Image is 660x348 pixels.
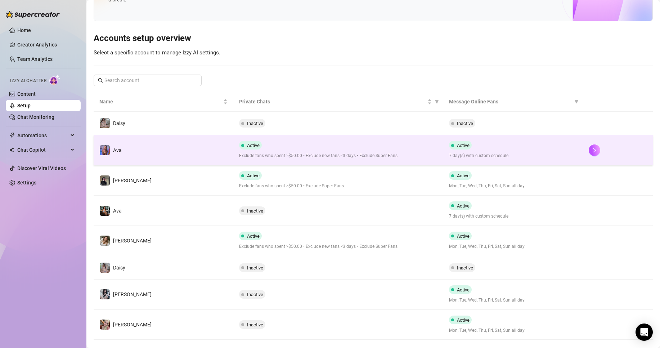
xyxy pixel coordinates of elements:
[449,152,577,159] span: 7 day(s) with custom schedule
[94,49,220,56] span: Select a specific account to manage Izzy AI settings.
[17,165,66,171] a: Discover Viral Videos
[99,98,222,106] span: Name
[247,173,260,178] span: Active
[17,39,75,50] a: Creator Analytics
[113,120,125,126] span: Daisy
[239,183,437,189] span: Exclude fans who spent >$50.00 • Exclude Super Fans
[457,203,470,209] span: Active
[592,148,597,153] span: right
[100,145,110,155] img: Ava
[233,92,443,112] th: Private Chats
[247,265,263,271] span: Inactive
[17,114,54,120] a: Chat Monitoring
[247,143,260,148] span: Active
[449,98,571,106] span: Message Online Fans
[435,99,439,104] span: filter
[113,291,152,297] span: [PERSON_NAME]
[100,320,110,330] img: Anna
[457,317,470,323] span: Active
[113,238,152,244] span: [PERSON_NAME]
[113,322,152,327] span: [PERSON_NAME]
[247,121,263,126] span: Inactive
[113,147,122,153] span: Ava
[433,96,440,107] span: filter
[6,11,60,18] img: logo-BBDzfeDw.svg
[239,243,437,250] span: Exclude fans who spent >$50.00 • Exclude new fans <3 days • Exclude Super Fans
[449,327,577,334] span: Mon, Tue, Wed, Thu, Fri, Sat, Sun all day
[449,297,577,304] span: Mon, Tue, Wed, Thu, Fri, Sat, Sun all day
[10,77,46,84] span: Izzy AI Chatter
[17,56,53,62] a: Team Analytics
[636,324,653,341] div: Open Intercom Messenger
[573,96,580,107] span: filter
[589,144,600,156] button: right
[17,91,36,97] a: Content
[100,289,110,299] img: Sadie
[17,27,31,33] a: Home
[457,143,470,148] span: Active
[9,147,14,152] img: Chat Copilot
[100,206,110,216] img: Ava
[239,98,426,106] span: Private Chats
[98,78,103,83] span: search
[104,76,192,84] input: Search account
[247,208,263,214] span: Inactive
[113,265,125,271] span: Daisy
[49,75,60,85] img: AI Chatter
[449,243,577,250] span: Mon, Tue, Wed, Thu, Fri, Sat, Sun all day
[100,175,110,186] img: Anna
[457,173,470,178] span: Active
[17,144,68,156] span: Chat Copilot
[457,233,470,239] span: Active
[17,130,68,141] span: Automations
[247,292,263,297] span: Inactive
[449,213,577,220] span: 7 day(s) with custom schedule
[94,92,233,112] th: Name
[457,287,470,293] span: Active
[113,208,122,214] span: Ava
[247,233,260,239] span: Active
[17,103,31,108] a: Setup
[100,236,110,246] img: Paige
[457,121,473,126] span: Inactive
[100,263,110,273] img: Daisy
[17,180,36,186] a: Settings
[457,265,473,271] span: Inactive
[9,133,15,138] span: thunderbolt
[94,33,653,44] h3: Accounts setup overview
[449,183,577,189] span: Mon, Tue, Wed, Thu, Fri, Sat, Sun all day
[239,152,437,159] span: Exclude fans who spent >$50.00 • Exclude new fans <3 days • Exclude Super Fans
[574,99,579,104] span: filter
[113,178,152,183] span: [PERSON_NAME]
[247,322,263,327] span: Inactive
[100,118,110,128] img: Daisy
